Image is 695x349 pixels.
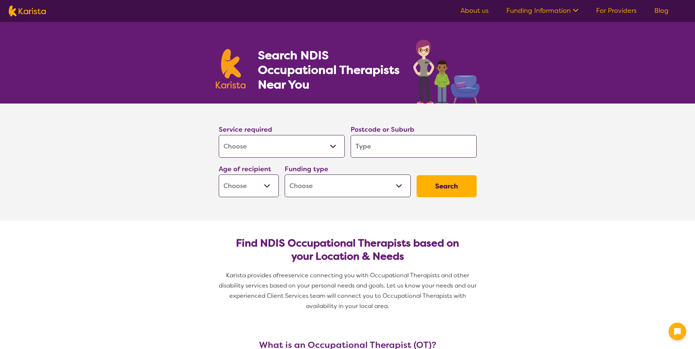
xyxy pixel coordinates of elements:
label: Age of recipient [219,165,271,173]
label: Service required [219,125,272,134]
label: Funding type [285,165,328,173]
input: Type [351,135,477,158]
h2: Find NDIS Occupational Therapists based on your Location & Needs [225,237,471,263]
img: Karista logo [9,5,46,16]
label: Postcode or Suburb [351,125,414,134]
a: Blog [654,6,669,15]
span: free [277,271,288,279]
button: Search [417,175,477,197]
a: About us [461,6,489,15]
span: service connecting you with Occupational Therapists and other disability services based on your p... [219,271,478,310]
a: For Providers [596,6,637,15]
img: occupational-therapy [413,40,480,104]
h1: Search NDIS Occupational Therapists Near You [258,48,400,92]
img: Karista logo [216,49,246,89]
span: Karista provides a [226,271,277,279]
a: Funding Information [506,6,578,15]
